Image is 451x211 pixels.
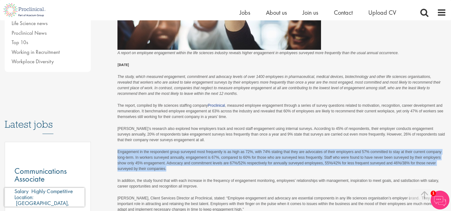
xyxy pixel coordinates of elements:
[303,8,318,17] a: Join us
[117,149,446,178] p: Engagement in the respondent group surveyed most frequently is as high as 72%, with 74% stating t...
[266,8,287,17] a: About us
[12,49,60,55] a: Working in Recruitment
[117,62,129,67] b: [DATE]
[117,126,446,149] p: [PERSON_NAME]’s research also explored how employers track and record staff engagement using inte...
[12,29,47,36] a: Proclinical News
[14,166,67,184] span: Communications Associate
[117,103,446,126] p: The report, compiled by life sciences staffing company , measured employee engagement through a s...
[117,75,441,96] em: The study, which measured engagement, commitment and advocacy levels of over 1400 employees in ph...
[5,103,91,134] h3: Latest jobs
[368,8,396,17] a: Upload CV
[240,8,250,17] a: Jobs
[117,178,446,195] p: In addition, the study found that with each increase in the frequency of engagement monitoring, e...
[208,103,225,108] a: Proclinical
[117,51,399,55] em: A report on employee engagement within the life sciences industry reveals higher engagement in em...
[12,20,48,27] a: Life Science news
[14,167,81,183] a: Communications Associate
[12,58,54,65] a: Workplace Diversity
[431,191,436,196] span: 1
[431,191,449,209] img: Chatbot
[334,8,353,17] a: Contact
[12,39,28,46] a: Top 10s
[4,188,85,207] iframe: reCAPTCHA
